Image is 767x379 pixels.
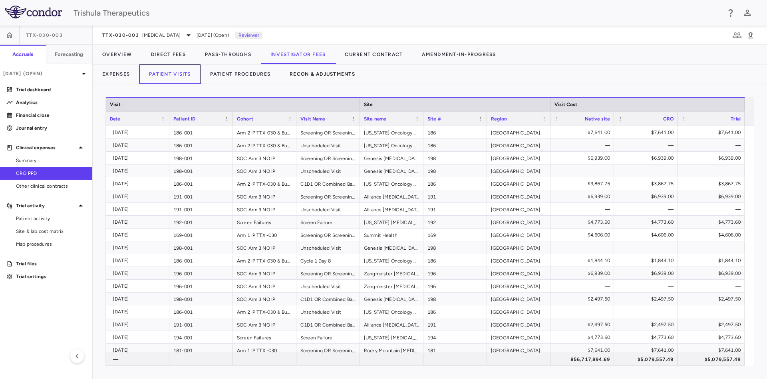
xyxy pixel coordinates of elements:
[169,267,233,279] div: 196-001
[487,216,550,228] div: [GEOGRAPHIC_DATA]
[201,64,280,84] button: Patient Procedures
[16,228,85,235] span: Site & lab cost matrix
[233,241,296,254] div: SOC Arm 3 NO IP
[296,331,360,343] div: Screen Failure
[558,353,610,366] div: 856,717,894.69
[113,344,165,357] div: [DATE]
[296,190,360,203] div: Screening OR Screening + Baseline
[296,344,360,356] div: Screening OR Screening + Baseline
[296,164,360,177] div: Unscheduled Visit
[423,331,487,343] div: 194
[685,293,741,305] div: $2,497.50
[360,229,423,241] div: Summit Health
[558,318,610,331] div: $2,497.50
[423,305,487,318] div: 186
[110,102,121,107] span: Visit
[360,139,423,151] div: [US_STATE] Oncology Associates, PC - HOPE
[685,305,741,318] div: —
[554,102,578,107] span: Visit Cost
[16,99,85,106] p: Analytics
[233,203,296,215] div: SOC Arm 3 NO IP
[621,267,674,280] div: $6,939.00
[26,32,63,38] span: TTX-030-003
[423,126,487,138] div: 186
[296,139,360,151] div: Unscheduled Visit
[235,32,262,39] p: Reviewer
[685,229,741,241] div: $4,606.00
[685,177,741,190] div: $3,867.75
[233,177,296,190] div: Arm 2 IP TTX-030 & Budigalimab
[296,318,360,331] div: C1D1 OR Combined Baseline and C1D1 Visit
[487,267,550,279] div: [GEOGRAPHIC_DATA]
[102,32,139,38] span: TTX-030-003
[169,139,233,151] div: 186-001
[16,215,85,222] span: Patient activity
[169,203,233,215] div: 191-001
[360,203,423,215] div: Alliance [MEDICAL_DATA] Specialists, P.A.
[487,331,550,343] div: [GEOGRAPHIC_DATA]
[423,152,487,164] div: 198
[621,229,674,241] div: $4,606.00
[233,318,296,331] div: SOC Arm 3 NO IP
[663,116,674,122] span: CRO
[169,318,233,331] div: 191-001
[296,267,360,279] div: Screening OR Screening + Baseline
[360,318,423,331] div: Alliance [MEDICAL_DATA] Specialists, P.A.
[487,139,550,151] div: [GEOGRAPHIC_DATA]
[685,139,741,152] div: —
[261,45,335,64] button: Investigator Fees
[621,344,674,357] div: $7,641.00
[16,273,85,280] p: Trial settings
[487,177,550,190] div: [GEOGRAPHIC_DATA]
[113,126,165,139] div: [DATE]
[296,126,360,138] div: Screening OR Screening + Baseline
[113,152,165,164] div: [DATE]
[296,305,360,318] div: Unscheduled Visit
[685,203,741,216] div: —
[360,126,423,138] div: [US_STATE] Oncology Associates, PC - HOPE
[423,190,487,203] div: 191
[621,305,674,318] div: —
[113,177,165,190] div: [DATE]
[558,267,610,280] div: $6,939.00
[558,241,610,254] div: —
[621,331,674,344] div: $4,773.60
[423,139,487,151] div: 186
[233,254,296,267] div: Arm 2 IP TTX-030 & Budigalimab
[296,293,360,305] div: C1D1 OR Combined Baseline and C1D1 Visit
[685,164,741,177] div: —
[233,344,296,356] div: Arm 1 IP TTX -030
[360,190,423,203] div: Alliance [MEDICAL_DATA] Specialists, P.A.
[685,216,741,229] div: $4,773.60
[113,203,165,216] div: [DATE]
[360,293,423,305] div: Genesis [MEDICAL_DATA] and Blood Institute
[558,139,610,152] div: —
[621,318,674,331] div: $2,497.50
[621,177,674,190] div: $3,867.75
[169,152,233,164] div: 198-001
[558,254,610,267] div: $1,844.10
[423,229,487,241] div: 169
[139,64,201,84] button: Patient Visits
[423,216,487,228] div: 192
[423,164,487,177] div: 198
[558,152,610,164] div: $6,939.00
[233,216,296,228] div: Screen Failures
[296,177,360,190] div: C1D1 OR Combined Baseline and C1D1 Visit
[169,229,233,241] div: 169-001
[169,216,233,228] div: 192-001
[487,126,550,138] div: [GEOGRAPHIC_DATA]
[487,344,550,356] div: [GEOGRAPHIC_DATA]
[364,116,386,122] span: Site name
[280,64,365,84] button: Recon & Adjustments
[621,152,674,164] div: $6,939.00
[685,318,741,331] div: $2,497.50
[491,116,507,122] span: Region
[621,203,674,216] div: —
[487,241,550,254] div: [GEOGRAPHIC_DATA]
[487,203,550,215] div: [GEOGRAPHIC_DATA]
[113,305,165,318] div: [DATE]
[621,353,674,366] div: $5,079,557.49
[233,139,296,151] div: Arm 2 IP TTX-030 & Budigalimab
[360,254,423,267] div: [US_STATE] Oncology Associates, PC - HOPE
